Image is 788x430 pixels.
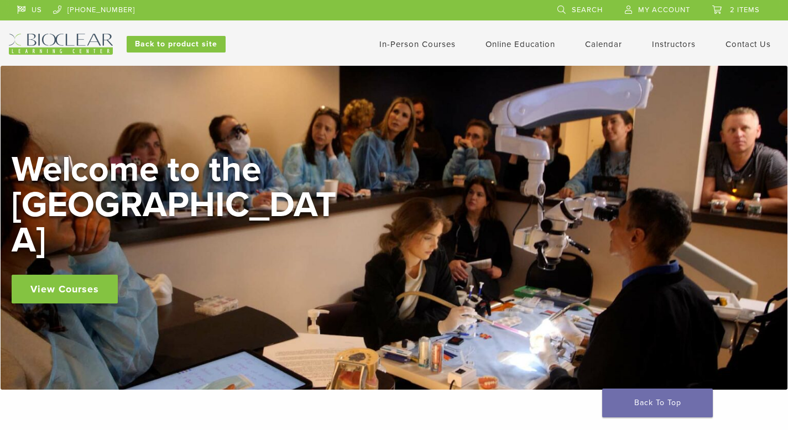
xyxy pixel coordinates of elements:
[379,39,456,49] a: In-Person Courses
[638,6,690,14] span: My Account
[585,39,622,49] a: Calendar
[12,275,118,303] a: View Courses
[602,389,713,417] a: Back To Top
[726,39,771,49] a: Contact Us
[572,6,603,14] span: Search
[486,39,555,49] a: Online Education
[127,36,226,53] a: Back to product site
[12,152,343,258] h2: Welcome to the [GEOGRAPHIC_DATA]
[730,6,760,14] span: 2 items
[9,34,113,55] img: Bioclear
[652,39,696,49] a: Instructors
